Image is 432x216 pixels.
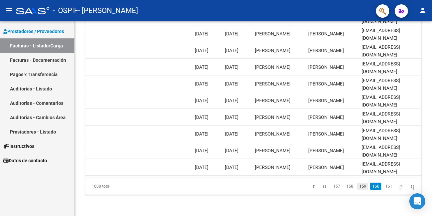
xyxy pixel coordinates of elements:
span: [DATE] [225,98,239,103]
span: Prestadores / Proveedores [3,28,64,35]
span: [PERSON_NAME] [255,31,291,36]
span: [DATE] [225,115,239,120]
span: [PERSON_NAME] [255,48,291,53]
span: [DATE] [195,131,208,137]
span: [DATE] [195,98,208,103]
span: [DATE] [225,81,239,86]
span: [DATE] [195,148,208,153]
span: [EMAIL_ADDRESS][DOMAIN_NAME] [362,61,400,74]
span: Instructivos [3,143,34,150]
span: [EMAIL_ADDRESS][DOMAIN_NAME] [362,161,400,174]
li: page 161 [382,181,395,192]
span: [PERSON_NAME] [308,81,344,86]
div: 1608 total [85,178,151,195]
span: [PERSON_NAME] [255,148,291,153]
span: [PERSON_NAME] [255,165,291,170]
span: [DATE] [225,31,239,36]
span: [DATE] [225,165,239,170]
span: [DATE] [225,64,239,70]
mat-icon: person [419,6,427,14]
span: [PERSON_NAME] [255,131,291,137]
a: 161 [383,183,394,190]
span: [EMAIL_ADDRESS][DOMAIN_NAME] [362,128,400,141]
span: [DATE] [195,115,208,120]
span: [PERSON_NAME] [308,31,344,36]
div: Open Intercom Messenger [409,193,425,209]
mat-icon: menu [5,6,13,14]
span: [EMAIL_ADDRESS][DOMAIN_NAME] [362,111,400,124]
span: [PERSON_NAME] [255,81,291,86]
span: [DATE] [195,48,208,53]
span: [EMAIL_ADDRESS][DOMAIN_NAME] [362,78,400,91]
a: 157 [331,183,342,190]
span: [PERSON_NAME] [255,115,291,120]
span: [PERSON_NAME] [308,165,344,170]
li: page 158 [343,181,356,192]
a: 160 [370,183,381,190]
span: [DATE] [195,31,208,36]
span: [DATE] [225,48,239,53]
a: 159 [357,183,368,190]
span: - [PERSON_NAME] [78,3,138,18]
a: go to first page [310,183,318,190]
li: page 160 [369,181,382,192]
span: [PERSON_NAME] [255,64,291,70]
span: - OSPIF [53,3,78,18]
span: Datos de contacto [3,157,47,164]
a: 158 [344,183,355,190]
span: [PERSON_NAME] [255,98,291,103]
span: [PERSON_NAME] [308,131,344,137]
a: go to next page [396,183,406,190]
span: [EMAIL_ADDRESS][DOMAIN_NAME] [362,28,400,41]
span: [PERSON_NAME] [308,48,344,53]
span: [PERSON_NAME] [308,98,344,103]
span: [DATE] [195,64,208,70]
span: [DATE] [225,131,239,137]
span: [PERSON_NAME] [308,64,344,70]
span: [EMAIL_ADDRESS][DOMAIN_NAME] [362,145,400,158]
span: [DATE] [195,81,208,86]
li: page 157 [330,181,343,192]
li: page 159 [356,181,369,192]
a: go to last page [408,183,417,190]
span: [DATE] [195,165,208,170]
a: go to previous page [320,183,329,190]
span: [DATE] [225,148,239,153]
span: [EMAIL_ADDRESS][DOMAIN_NAME] [362,94,400,107]
span: [PERSON_NAME] [308,115,344,120]
span: [PERSON_NAME] [308,148,344,153]
span: [EMAIL_ADDRESS][DOMAIN_NAME] [362,44,400,57]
